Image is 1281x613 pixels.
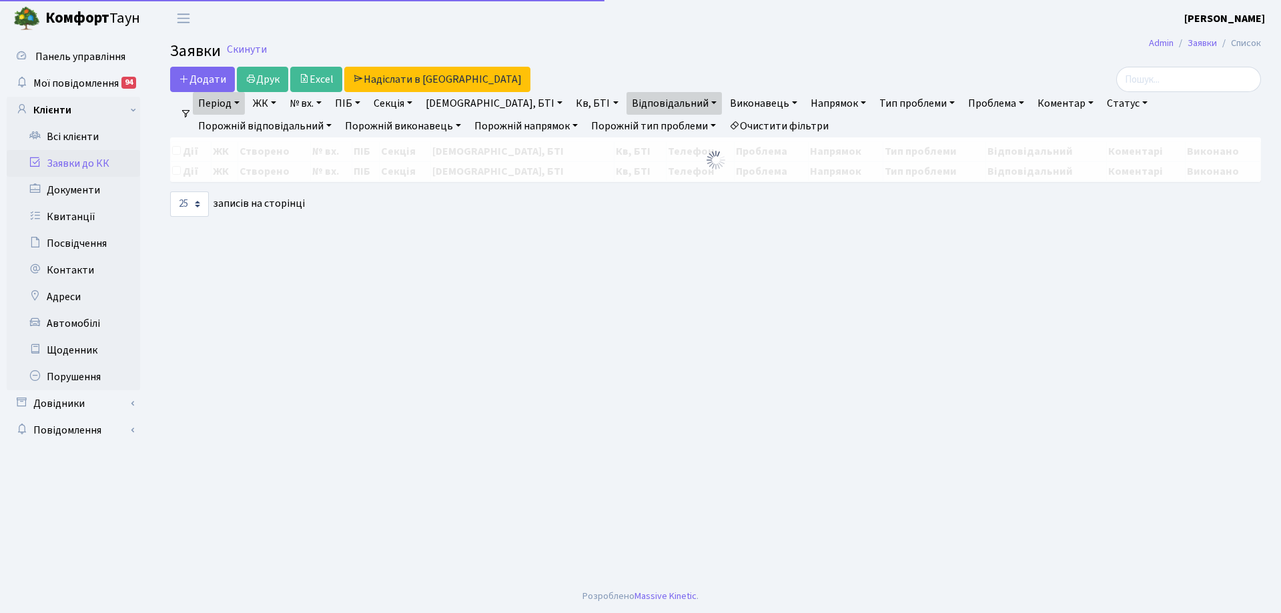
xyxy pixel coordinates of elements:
a: Очистити фільтри [724,115,834,137]
a: № вх. [284,92,327,115]
a: Панель управління [7,43,140,70]
a: Проблема [963,92,1029,115]
a: Щоденник [7,337,140,364]
select: записів на сторінці [170,191,209,217]
a: Тип проблеми [874,92,960,115]
a: Мої повідомлення94 [7,70,140,97]
a: Massive Kinetic [634,589,697,603]
a: Порушення [7,364,140,390]
a: Заявки до КК [7,150,140,177]
a: Заявки [1188,36,1217,50]
img: Обробка... [705,149,727,171]
a: Admin [1149,36,1174,50]
a: Адреси [7,283,140,310]
a: [PERSON_NAME] [1184,11,1265,27]
a: Друк [237,67,288,92]
a: Клієнти [7,97,140,123]
a: Відповідальний [626,92,722,115]
div: Розроблено . [582,589,699,604]
a: Скинути [227,43,267,56]
div: 94 [121,77,136,89]
a: Коментар [1032,92,1099,115]
span: Додати [179,72,226,87]
a: Виконавець [725,92,803,115]
li: Список [1217,36,1261,51]
a: Напрямок [805,92,871,115]
a: Статус [1102,92,1153,115]
a: Довідники [7,390,140,417]
a: [DEMOGRAPHIC_DATA], БТІ [420,92,568,115]
input: Пошук... [1116,67,1261,92]
a: Період [193,92,245,115]
a: Посвідчення [7,230,140,257]
b: [PERSON_NAME] [1184,11,1265,26]
a: ЖК [248,92,282,115]
a: Порожній виконавець [340,115,466,137]
span: Мої повідомлення [33,76,119,91]
a: Повідомлення [7,417,140,444]
a: Порожній напрямок [469,115,583,137]
a: Квитанції [7,203,140,230]
button: Переключити навігацію [167,7,200,29]
nav: breadcrumb [1129,29,1281,57]
a: Секція [368,92,418,115]
a: Кв, БТІ [570,92,623,115]
b: Комфорт [45,7,109,29]
a: Порожній відповідальний [193,115,337,137]
span: Заявки [170,39,221,63]
label: записів на сторінці [170,191,305,217]
a: Документи [7,177,140,203]
a: Порожній тип проблеми [586,115,721,137]
span: Таун [45,7,140,30]
a: Автомобілі [7,310,140,337]
a: Всі клієнти [7,123,140,150]
a: ПІБ [330,92,366,115]
a: Excel [290,67,342,92]
a: Додати [170,67,235,92]
a: Надіслати в [GEOGRAPHIC_DATA] [344,67,530,92]
span: Панель управління [35,49,125,64]
a: Контакти [7,257,140,283]
img: logo.png [13,5,40,32]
